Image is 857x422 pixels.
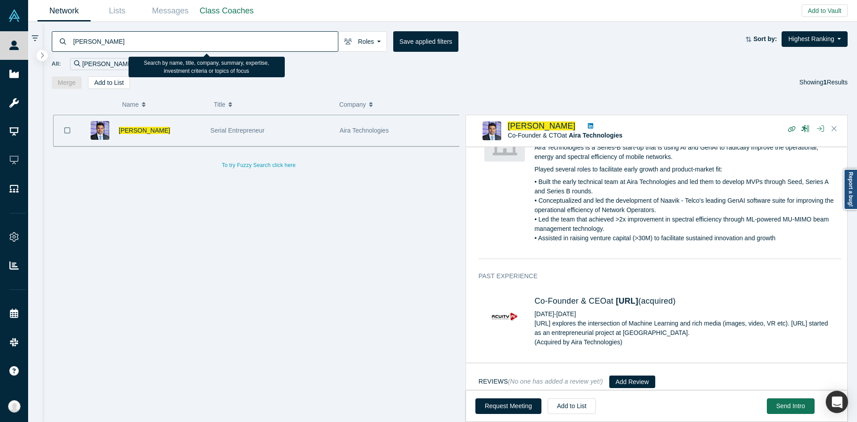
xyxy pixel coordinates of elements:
h3: Reviews [478,377,603,386]
button: Add Review [609,376,655,388]
button: Highest Ranking [782,31,848,47]
button: Bookmark [54,115,81,146]
button: Request Meeting [475,398,541,414]
div: [DATE] - [DATE] [534,309,835,319]
input: Search by name, title, company, summary, expertise, investment criteria or topics of focus [72,31,338,52]
span: Company [339,95,366,114]
img: Alchemist Vault Logo [8,9,21,22]
div: Showing [799,76,848,89]
span: Aira Technologies [340,127,389,134]
img: Acuity.AI's Logo [484,297,525,337]
button: Title [214,95,330,114]
p: • Built the early technical team at Aira Technologies and led them to develop MVPs through Seed, ... [534,177,835,243]
button: Add to List [88,76,130,89]
strong: 1 [824,79,827,86]
h3: Past Experience [478,272,829,281]
a: Network [37,0,91,21]
a: Class Coaches [197,0,257,21]
span: Co-Founder & CTO at [508,132,622,139]
button: Name [122,95,204,114]
button: Remove Filter [133,59,140,69]
span: Name [122,95,138,114]
small: (No one has added a review yet!) [508,378,603,385]
button: Roles [338,31,387,52]
strong: Sort by: [753,35,777,42]
a: Report a bug! [844,169,857,210]
a: Messages [144,0,197,21]
button: Add to List [548,398,596,414]
p: Aira Technologies is a Series-B start-up that is using AI and GenAI to radically improve the oper... [534,143,835,162]
button: Send Intro [767,398,815,414]
img: RaviKiran Gopalan's Profile Image [483,121,501,140]
button: Company [339,95,455,114]
p: [URL] explores the intersection of Machine Learning and rich media (images, video, VR etc). [URL]... [534,319,835,347]
div: [PERSON_NAME] [70,58,144,70]
button: Save applied filters [393,31,458,52]
span: All: [52,59,61,68]
span: Serial Entrepreneur [210,127,264,134]
img: Anna Sanchez's Account [8,400,21,413]
a: [PERSON_NAME] [119,127,170,134]
a: [URL] [616,297,638,305]
button: To try Fuzzy Search click here [216,159,302,171]
span: Title [214,95,225,114]
a: [PERSON_NAME] [508,121,575,130]
span: Results [824,79,848,86]
p: Played several roles to facilitate early growth and product-market fit: [534,165,835,174]
a: Lists [91,0,144,21]
h4: Co-Founder & CEO at (acquired) [534,297,835,306]
button: Add to Vault [802,4,848,17]
a: Aira Technologies [569,132,622,139]
img: RaviKiran Gopalan's Profile Image [91,121,109,140]
button: Merge [52,76,82,89]
button: Close [828,122,841,136]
